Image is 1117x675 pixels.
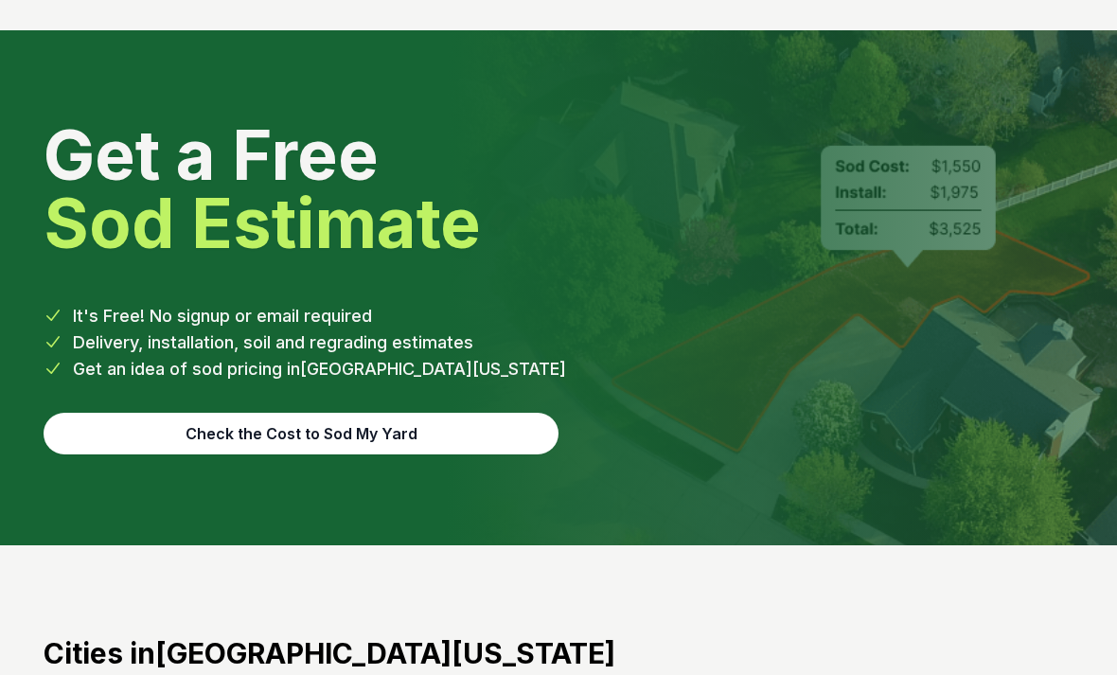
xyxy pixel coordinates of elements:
button: Check the Cost to Sod My Yard [44,413,558,454]
li: It's Free! No signup or email required [44,303,1073,329]
p: Get a Free [44,121,1073,258]
strong: Sod Estimate [44,182,481,264]
h2: Cities in [GEOGRAPHIC_DATA][US_STATE] [44,636,1073,670]
li: Get an idea of sod pricing in [GEOGRAPHIC_DATA][US_STATE] [44,356,1073,382]
li: Delivery, installation, soil and regrading estimates [44,329,1073,356]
